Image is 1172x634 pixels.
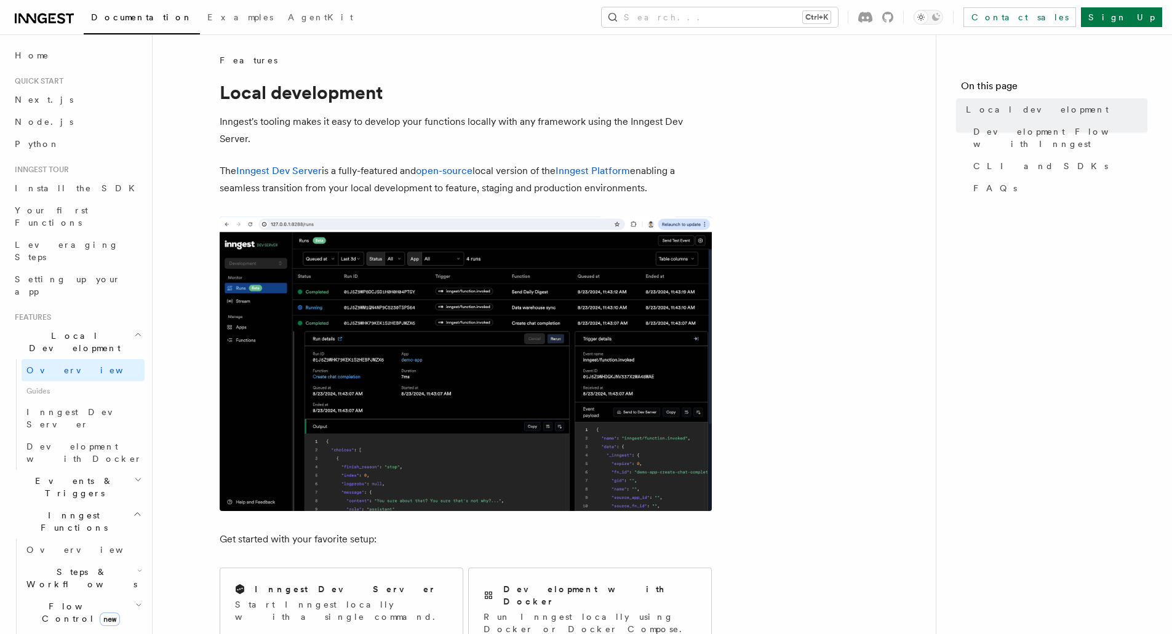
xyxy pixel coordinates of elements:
span: Inngest Functions [10,509,133,534]
button: Events & Triggers [10,470,145,504]
a: Development with Docker [22,435,145,470]
span: Local development [966,103,1109,116]
a: Leveraging Steps [10,234,145,268]
p: Get started with your favorite setup: [220,531,712,548]
a: Home [10,44,145,66]
a: Local development [961,98,1147,121]
button: Search...Ctrl+K [602,7,838,27]
a: Overview [22,359,145,381]
a: Overview [22,539,145,561]
span: Inngest tour [10,165,69,175]
a: Install the SDK [10,177,145,199]
a: Inngest Dev Server [22,401,145,435]
span: Next.js [15,95,73,105]
h2: Development with Docker [503,583,696,608]
span: Events & Triggers [10,475,134,499]
h2: Inngest Dev Server [255,583,436,595]
p: The is a fully-featured and local version of the enabling a seamless transition from your local d... [220,162,712,197]
span: Examples [207,12,273,22]
span: Development with Docker [26,442,142,464]
span: Features [10,312,51,322]
a: Examples [200,4,281,33]
a: CLI and SDKs [968,155,1147,177]
span: new [100,612,120,626]
button: Toggle dark mode [914,10,943,25]
div: Local Development [10,359,145,470]
span: Overview [26,365,153,375]
span: Install the SDK [15,183,142,193]
span: Overview [26,545,153,555]
a: FAQs [968,177,1147,199]
button: Flow Controlnew [22,595,145,630]
span: CLI and SDKs [973,160,1108,172]
span: Features [220,54,277,66]
a: Sign Up [1081,7,1162,27]
a: AgentKit [281,4,361,33]
span: Documentation [91,12,193,22]
button: Local Development [10,325,145,359]
a: Your first Functions [10,199,145,234]
span: Development Flow with Inngest [973,125,1147,150]
span: Steps & Workflows [22,566,137,590]
p: Inngest's tooling makes it easy to develop your functions locally with any framework using the In... [220,113,712,148]
a: Next.js [10,89,145,111]
a: Inngest Dev Server [236,165,322,176]
h4: On this page [961,79,1147,98]
a: Development Flow with Inngest [968,121,1147,155]
a: open-source [416,165,472,176]
p: Start Inngest locally with a single command. [235,598,448,623]
span: Python [15,139,60,149]
span: Setting up your app [15,274,121,296]
button: Steps & Workflows [22,561,145,595]
span: AgentKit [288,12,353,22]
a: Contact sales [963,7,1076,27]
a: Setting up your app [10,268,145,303]
span: Your first Functions [15,205,88,228]
span: Local Development [10,330,134,354]
img: The Inngest Dev Server on the Functions page [220,216,712,511]
span: FAQs [973,182,1017,194]
a: Inngest Platform [556,165,630,176]
button: Inngest Functions [10,504,145,539]
kbd: Ctrl+K [803,11,831,23]
h1: Local development [220,81,712,103]
span: Home [15,49,49,61]
span: Guides [22,381,145,401]
span: Flow Control [22,600,135,625]
span: Leveraging Steps [15,240,119,262]
a: Node.js [10,111,145,133]
a: Python [10,133,145,155]
span: Inngest Dev Server [26,407,132,429]
a: Documentation [84,4,200,34]
span: Quick start [10,76,63,86]
span: Node.js [15,117,73,127]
